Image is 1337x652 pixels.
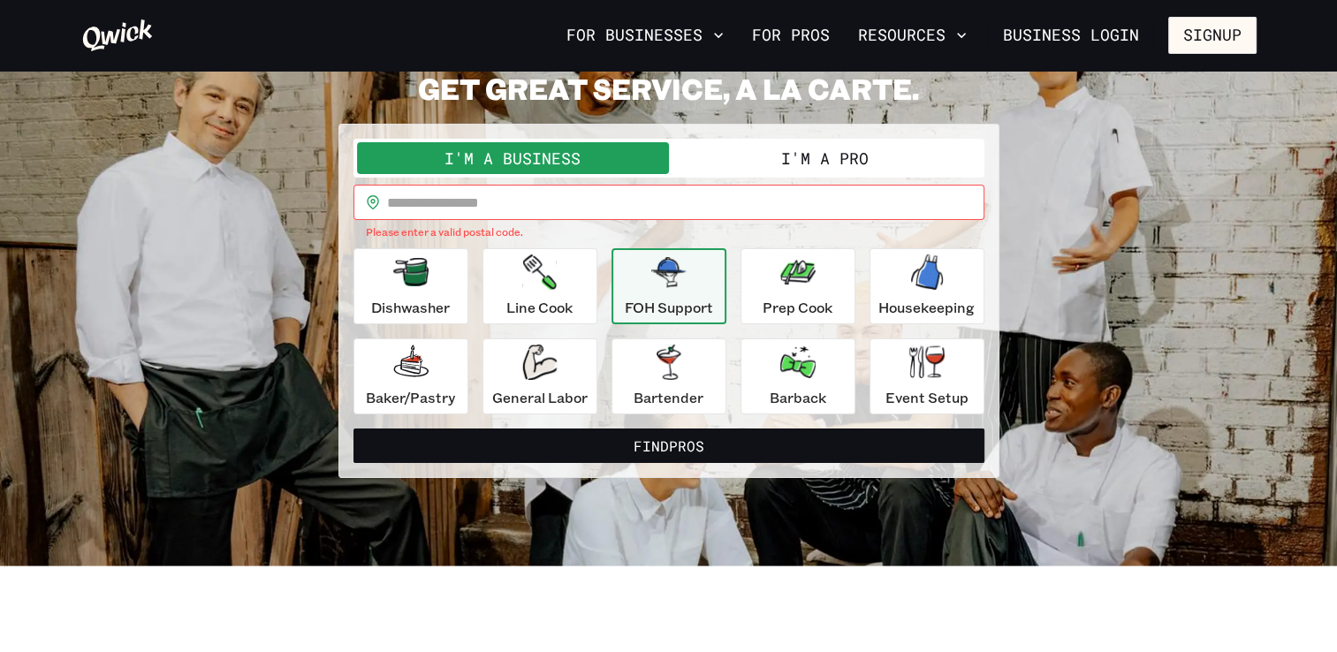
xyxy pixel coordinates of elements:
button: Barback [741,338,855,414]
p: Housekeeping [878,297,975,318]
button: Event Setup [870,338,984,414]
button: FOH Support [612,248,726,324]
button: For Businesses [559,20,731,50]
button: Housekeeping [870,248,984,324]
a: Business Login [988,17,1154,54]
p: Please enter a valid postal code. [366,224,972,241]
h2: GET GREAT SERVICE, A LA CARTE. [338,71,999,106]
button: I'm a Business [357,142,669,174]
p: Prep Cook [763,297,832,318]
a: For Pros [745,20,837,50]
p: Event Setup [885,387,969,408]
p: Bartender [634,387,703,408]
button: Bartender [612,338,726,414]
p: Barback [770,387,826,408]
button: Baker/Pastry [353,338,468,414]
button: Line Cook [482,248,597,324]
p: Dishwasher [371,297,450,318]
button: Signup [1168,17,1257,54]
button: FindPros [353,428,984,464]
p: FOH Support [625,297,713,318]
p: General Labor [492,387,588,408]
button: Dishwasher [353,248,468,324]
button: Resources [851,20,974,50]
button: General Labor [482,338,597,414]
p: Line Cook [506,297,573,318]
button: Prep Cook [741,248,855,324]
button: I'm a Pro [669,142,981,174]
p: Baker/Pastry [366,387,455,408]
